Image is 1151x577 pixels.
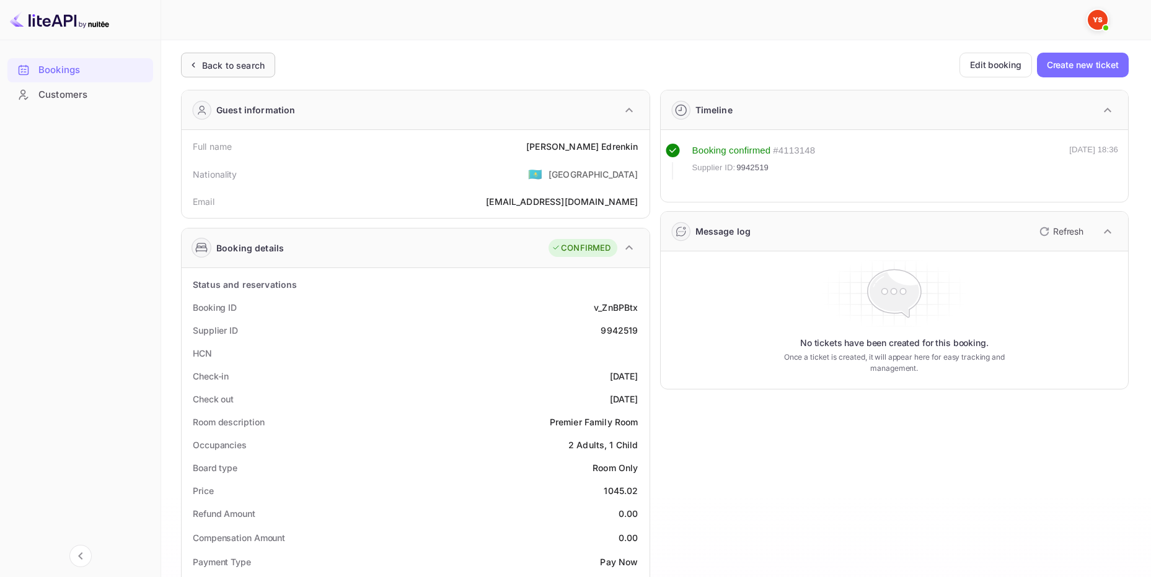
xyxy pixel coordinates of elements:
div: Timeline [695,103,733,116]
div: Board type [193,461,237,474]
span: 9942519 [736,162,769,174]
div: # 4113148 [773,144,815,158]
img: LiteAPI logo [10,10,109,30]
div: Compensation Amount [193,531,285,544]
div: [DATE] [610,393,638,406]
button: Create new ticket [1037,53,1129,77]
button: Collapse navigation [69,545,92,567]
div: Bookings [7,58,153,82]
p: Once a ticket is created, it will appear here for easy tracking and management. [769,352,1020,374]
div: Booking confirmed [692,144,771,158]
div: Nationality [193,168,237,181]
div: Payment Type [193,555,251,568]
div: 0.00 [619,531,638,544]
div: Status and reservations [193,278,297,291]
a: Customers [7,83,153,106]
div: Pay Now [600,555,638,568]
div: Customers [38,88,147,102]
div: Refund Amount [193,507,255,520]
p: No tickets have been created for this booking. [800,337,989,349]
div: Premier Family Room [550,415,638,428]
div: Room description [193,415,264,428]
div: 9942519 [601,324,638,337]
div: Email [193,195,214,208]
img: Yandex Support [1088,10,1108,30]
div: [DATE] 18:36 [1069,144,1118,180]
div: Back to search [202,59,265,72]
div: [PERSON_NAME] Edrenkin [526,140,638,153]
div: Full name [193,140,232,153]
div: 2 Adults, 1 Child [568,438,638,451]
div: Room Only [593,461,638,474]
a: Bookings [7,58,153,81]
button: Edit booking [959,53,1032,77]
div: Message log [695,225,751,238]
div: CONFIRMED [552,242,611,254]
div: [DATE] [610,370,638,383]
div: v_ZnBPBtx [594,301,638,314]
div: HCN [193,347,212,360]
div: Check-in [193,370,229,383]
div: Customers [7,83,153,107]
span: United States [528,163,542,185]
div: Occupancies [193,438,247,451]
span: Supplier ID: [692,162,736,174]
div: [EMAIL_ADDRESS][DOMAIN_NAME] [486,195,638,208]
div: Booking details [216,241,284,254]
button: Refresh [1032,222,1088,241]
div: [GEOGRAPHIC_DATA] [549,168,638,181]
div: Check out [193,393,234,406]
div: Booking ID [193,301,237,314]
div: 0.00 [619,507,638,520]
p: Refresh [1053,225,1083,238]
div: Guest information [216,103,296,116]
div: Price [193,484,214,497]
div: Bookings [38,63,147,77]
div: Supplier ID [193,324,238,337]
div: 1045.02 [604,484,638,497]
